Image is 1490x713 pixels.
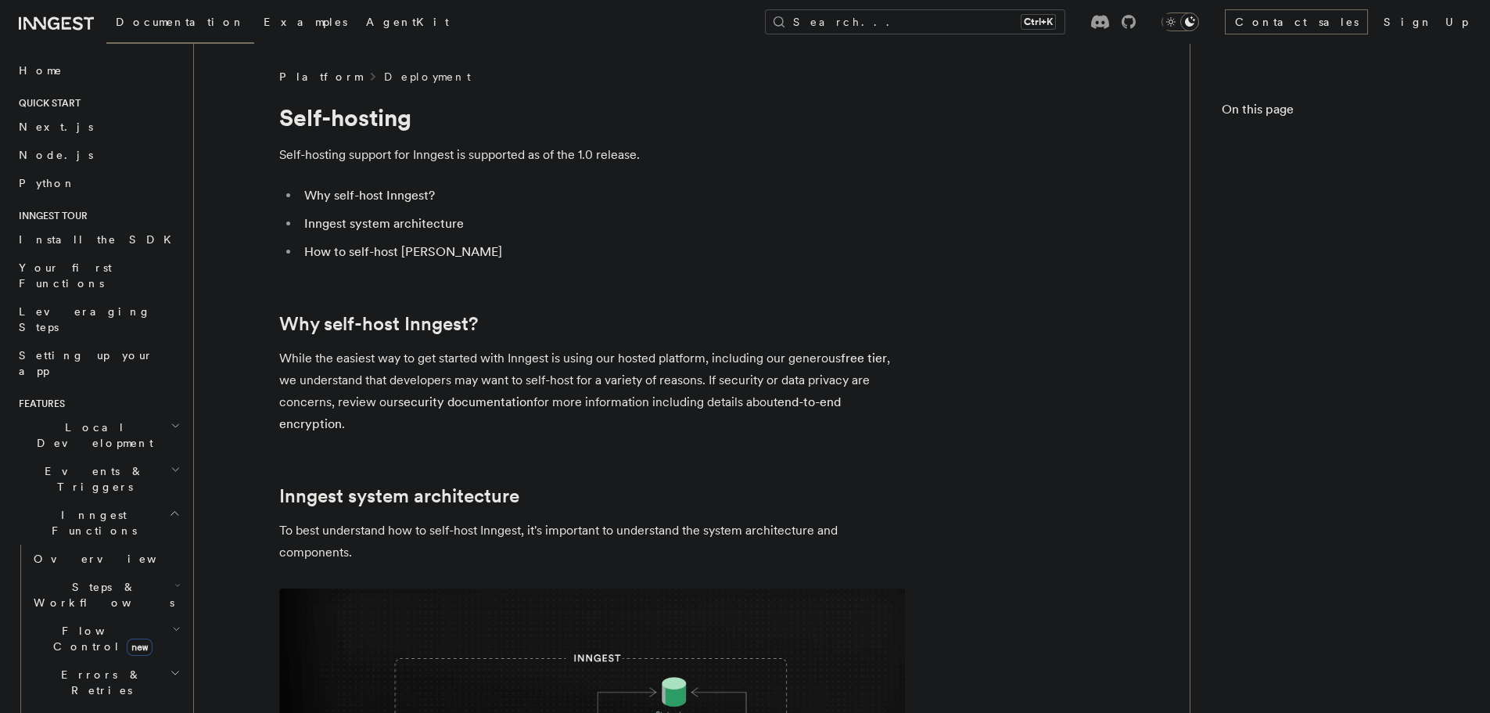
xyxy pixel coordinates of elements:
span: new [127,639,153,656]
a: Contact sales [1225,9,1368,34]
span: Documentation [116,16,245,28]
a: AgentKit [357,5,458,42]
span: Platform [279,69,362,85]
button: Search...Ctrl+K [765,9,1065,34]
a: Examples [254,5,357,42]
span: Node.js [19,149,93,161]
a: free tier [841,351,887,366]
span: Quick start [13,97,81,110]
span: Steps & Workflows [27,579,174,610]
kbd: Ctrl+K [1021,14,1056,30]
a: Next.js [13,113,184,141]
a: Inngest system architecture [304,216,464,231]
span: Next.js [19,121,93,133]
button: Flow Controlnew [27,617,184,661]
span: Events & Triggers [13,463,171,495]
span: Examples [264,16,347,28]
a: Documentation [106,5,254,44]
button: Errors & Retries [27,661,184,704]
a: Deployment [384,69,471,85]
span: Inngest Functions [13,507,169,538]
a: Your first Functions [13,254,184,297]
span: Errors & Retries [27,667,170,698]
a: Install the SDK [13,225,184,254]
span: Install the SDK [19,233,181,246]
a: Node.js [13,141,184,169]
button: Inngest Functions [13,501,184,545]
a: security documentation [398,394,533,409]
span: Home [19,63,63,78]
p: To best understand how to self-host Inngest, it's important to understand the system architecture... [279,520,905,564]
a: Inngest system architecture [279,485,519,507]
span: Setting up your app [19,349,153,377]
span: Overview [34,553,195,565]
button: Events & Triggers [13,457,184,501]
span: Leveraging Steps [19,305,151,333]
button: Local Development [13,413,184,457]
span: AgentKit [366,16,449,28]
span: Python [19,177,76,189]
a: Home [13,56,184,85]
h4: On this page [1222,100,1459,125]
a: Leveraging Steps [13,297,184,341]
a: Why self-host Inngest? [279,313,478,335]
span: Your first Functions [19,261,112,290]
a: Python [13,169,184,197]
span: Inngest tour [13,210,88,222]
span: Flow Control [27,623,172,654]
h1: Self-hosting [279,103,905,131]
a: Overview [27,545,184,573]
span: Features [13,398,65,410]
span: Local Development [13,420,171,451]
p: Self-hosting support for Inngest is supported as of the 1.0 release. [279,144,905,166]
a: Why self-host Inngest? [304,188,435,203]
p: While the easiest way to get started with Inngest is using our hosted platform, including our gen... [279,347,905,435]
a: Setting up your app [13,341,184,385]
a: How to self-host [PERSON_NAME] [304,244,502,259]
button: Toggle dark mode [1161,13,1199,31]
button: Steps & Workflows [27,573,184,617]
a: Sign Up [1374,9,1477,34]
